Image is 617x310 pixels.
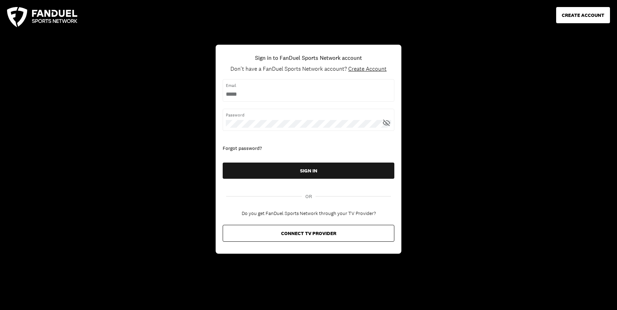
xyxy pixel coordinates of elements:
[226,82,391,89] span: Email
[223,225,394,242] button: CONNECT TV PROVIDER
[230,65,387,72] div: Don't have a FanDuel Sports Network account?
[556,7,610,23] button: CREATE ACCOUNT
[255,53,362,62] h1: Sign in to FanDuel Sports Network account
[348,65,387,72] span: Create Account
[305,193,312,200] span: OR
[242,211,376,217] div: Do you get FanDuel Sports Network through your TV Provider?
[226,112,391,118] span: Password
[223,145,394,152] div: Forgot password?
[223,163,394,179] button: SIGN IN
